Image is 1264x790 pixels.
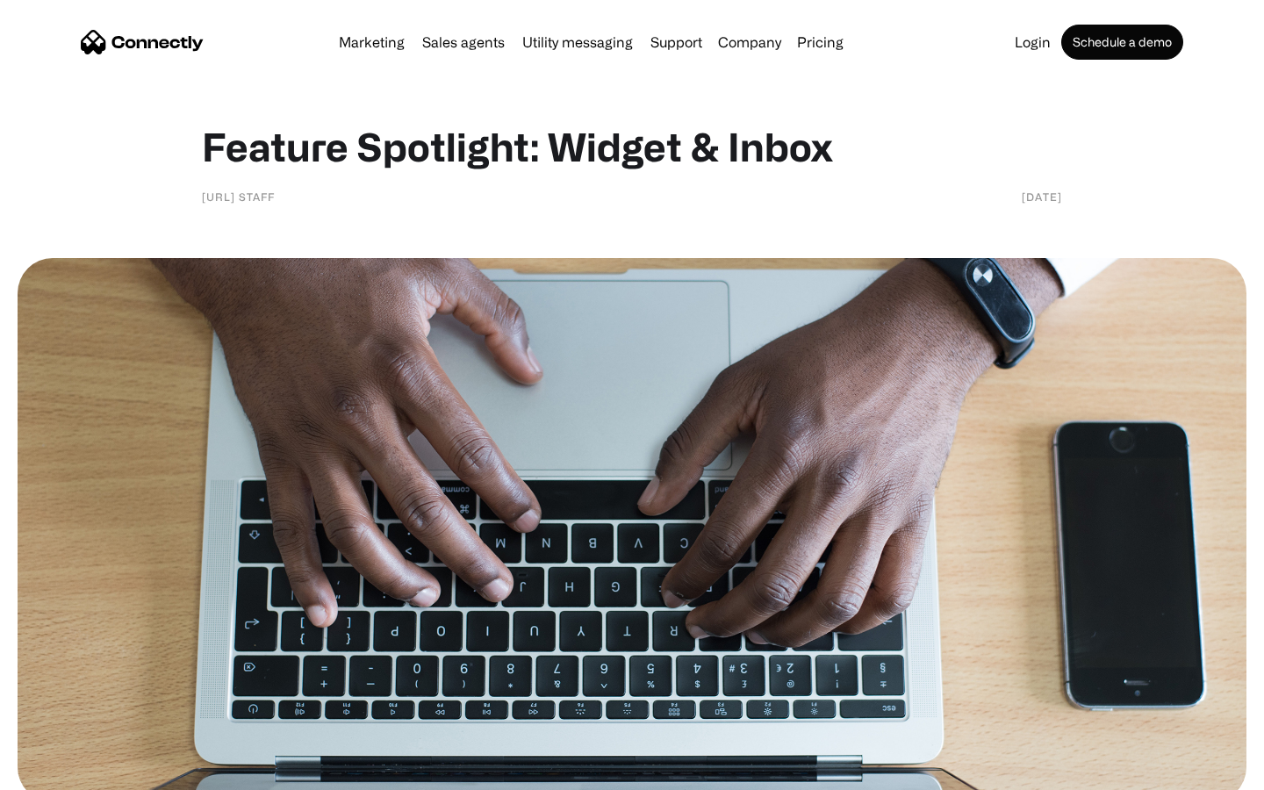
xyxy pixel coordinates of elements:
a: Marketing [332,35,412,49]
ul: Language list [35,759,105,784]
h1: Feature Spotlight: Widget & Inbox [202,123,1062,170]
div: Company [718,30,781,54]
div: [DATE] [1022,188,1062,205]
div: [URL] staff [202,188,275,205]
a: Schedule a demo [1061,25,1183,60]
a: Login [1008,35,1058,49]
a: Utility messaging [515,35,640,49]
a: Sales agents [415,35,512,49]
a: Pricing [790,35,851,49]
a: Support [643,35,709,49]
aside: Language selected: English [18,759,105,784]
